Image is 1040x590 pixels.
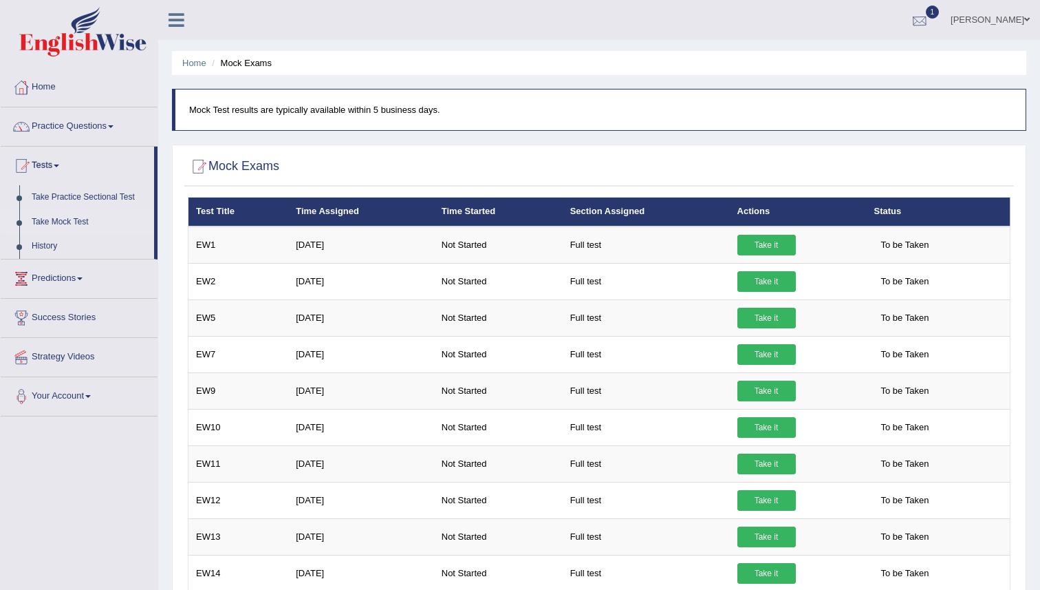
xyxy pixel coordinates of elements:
[737,308,796,328] a: Take it
[874,490,936,511] span: To be Taken
[434,299,563,336] td: Not Started
[563,198,730,226] th: Section Assigned
[874,308,936,328] span: To be Taken
[288,445,434,482] td: [DATE]
[188,263,289,299] td: EW2
[926,6,940,19] span: 1
[563,299,730,336] td: Full test
[737,417,796,438] a: Take it
[737,563,796,584] a: Take it
[182,58,206,68] a: Home
[1,260,158,294] a: Predictions
[188,198,289,226] th: Test Title
[288,482,434,518] td: [DATE]
[563,482,730,518] td: Full test
[188,482,289,518] td: EW12
[563,409,730,445] td: Full test
[288,336,434,372] td: [DATE]
[874,381,936,401] span: To be Taken
[188,372,289,409] td: EW9
[1,338,158,372] a: Strategy Videos
[25,185,154,210] a: Take Practice Sectional Test
[730,198,867,226] th: Actions
[288,198,434,226] th: Time Assigned
[189,103,1012,116] p: Mock Test results are typically available within 5 business days.
[563,336,730,372] td: Full test
[188,445,289,482] td: EW11
[737,235,796,255] a: Take it
[288,518,434,555] td: [DATE]
[563,372,730,409] td: Full test
[874,271,936,292] span: To be Taken
[188,518,289,555] td: EW13
[874,527,936,547] span: To be Taken
[563,263,730,299] td: Full test
[434,482,563,518] td: Not Started
[434,198,563,226] th: Time Started
[434,226,563,264] td: Not Started
[1,147,154,181] a: Tests
[1,377,158,412] a: Your Account
[188,336,289,372] td: EW7
[208,56,272,70] li: Mock Exams
[25,210,154,235] a: Take Mock Test
[874,454,936,474] span: To be Taken
[1,107,158,142] a: Practice Questions
[737,527,796,547] a: Take it
[1,68,158,103] a: Home
[737,454,796,474] a: Take it
[188,409,289,445] td: EW10
[434,409,563,445] td: Not Started
[188,299,289,336] td: EW5
[563,445,730,482] td: Full test
[288,263,434,299] td: [DATE]
[737,381,796,401] a: Take it
[25,234,154,259] a: History
[737,271,796,292] a: Take it
[874,235,936,255] span: To be Taken
[867,198,1010,226] th: Status
[288,409,434,445] td: [DATE]
[434,263,563,299] td: Not Started
[434,445,563,482] td: Not Started
[288,372,434,409] td: [DATE]
[288,226,434,264] td: [DATE]
[874,417,936,438] span: To be Taken
[434,372,563,409] td: Not Started
[434,518,563,555] td: Not Started
[874,563,936,584] span: To be Taken
[288,299,434,336] td: [DATE]
[563,518,730,555] td: Full test
[434,336,563,372] td: Not Started
[188,226,289,264] td: EW1
[874,344,936,365] span: To be Taken
[737,344,796,365] a: Take it
[1,299,158,333] a: Success Stories
[737,490,796,511] a: Take it
[188,156,279,177] h2: Mock Exams
[563,226,730,264] td: Full test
